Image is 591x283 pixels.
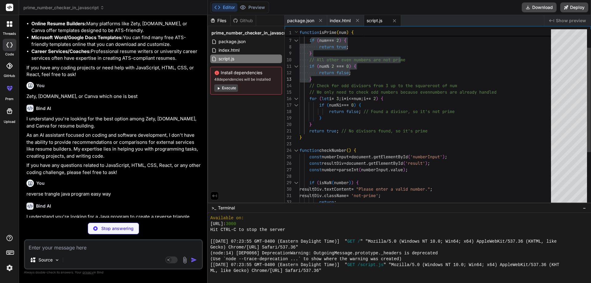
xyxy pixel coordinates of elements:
div: 32 [285,199,291,205]
span: [[DATE] 07:23:55 GMT-0400 (Eastern Daylight Time)] " [210,262,347,268]
button: Deploy [560,2,588,12]
span: if [319,102,324,108]
span: 'numberInput' [410,154,442,160]
li: Many platforms like Zety, [DOMAIN_NAME], or Canva offer templates designed to be ATS-friendly. [31,20,202,34]
span: { [344,38,346,43]
span: isPrime [319,30,336,35]
span: resultDiv [300,186,322,192]
span: === [341,102,349,108]
span: Available on: [210,215,244,221]
label: GitHub [4,73,15,79]
span: ( [346,148,349,153]
span: ) [403,167,405,172]
span: return [319,70,334,75]
span: % [336,102,339,108]
span: } [309,76,312,82]
span: ; [428,160,430,166]
strong: Microsoft Word/Google Docs Templates: [31,34,123,40]
li: You can find many free ATS-friendly templates online that you can download and customize. [31,34,202,48]
span: const [309,160,322,166]
span: Hit CTRL-C to stop the server [210,227,285,233]
p: reverse trangle java program easy way [26,191,202,198]
div: 17 [285,102,291,108]
div: 18 [285,108,291,115]
span: === [336,63,344,69]
span: return [329,109,344,114]
div: 9 [285,50,291,57]
span: ( [317,180,319,185]
div: 31 [285,192,291,199]
span: 2 [332,63,334,69]
span: return [319,44,334,50]
span: getElementById [368,160,403,166]
span: prime_number_checker_in_javascript [23,5,104,11]
span: false [336,70,349,75]
span: /script.js [358,262,384,268]
span: Gecko) Chrome/[URL] Safari/537.36" [210,245,298,250]
span: // All other even numbers are not prime [309,57,405,63]
span: number [322,167,336,172]
span: number [334,180,349,185]
span: ; [405,167,408,172]
strong: Career Services/Coaches: [31,48,91,54]
img: icon [191,257,197,263]
span: 'not-prime' [351,193,378,198]
span: numberInput [322,154,349,160]
div: Click to collapse the range. [292,63,300,70]
div: 28 [285,173,291,180]
p: I understand you're looking for the best option among Zety, [DOMAIN_NAME], and Canva for resume b... [26,115,202,129]
span: 3 [336,96,339,101]
span: ) [354,102,356,108]
span: script.js [367,18,382,24]
span: / [358,239,360,245]
span: } [309,122,312,127]
span: [[DATE] 07:23:55 GMT-0400 (Eastern Daylight Time)] " [210,239,347,245]
span: ; [361,96,364,101]
span: ; [430,186,432,192]
span: = [336,167,339,172]
button: Download [522,2,557,12]
span: − [583,205,586,211]
span: { [351,30,354,35]
span: ; [346,44,349,50]
span: . [388,167,391,172]
span: num [354,96,361,101]
p: Always double-check its answers. Your in Bind [24,269,203,275]
div: 27 [285,167,291,173]
span: if [309,180,314,185]
button: − [581,203,587,213]
span: isNaN [319,180,332,185]
span: // We only need to check odd numbers because even [309,89,430,95]
button: Editor [212,3,237,12]
span: num [329,102,336,108]
span: { [354,63,356,69]
span: ; [334,199,336,205]
span: // Found a divisor, so it's not prime [364,109,455,114]
span: return [319,199,334,205]
img: settings [4,263,15,273]
span: ( [336,30,339,35]
span: i [364,96,366,101]
span: = [344,160,346,166]
div: 30 [285,186,291,192]
span: ( [317,38,319,43]
span: Show preview [556,18,586,24]
span: ( [332,180,334,185]
span: Terminal [218,205,235,211]
span: root of num [430,83,457,88]
img: attachment [181,257,188,264]
span: <= [349,96,354,101]
span: ) [349,63,351,69]
p: If you have any coding projects or need help with JavaScript, HTML, CSS, or React, feel free to ask! [26,64,202,78]
div: Click to collapse the range. [292,37,300,44]
div: 20 [285,121,291,128]
label: code [5,52,14,57]
div: 13 [285,76,291,83]
span: . [371,154,373,160]
li: Professional resume writers or university career services often have expertise in creating ATS-co... [31,48,202,62]
span: ) [349,148,351,153]
div: 22 [285,134,291,141]
span: . [322,193,324,198]
div: Github [231,18,256,24]
label: Upload [4,119,15,124]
